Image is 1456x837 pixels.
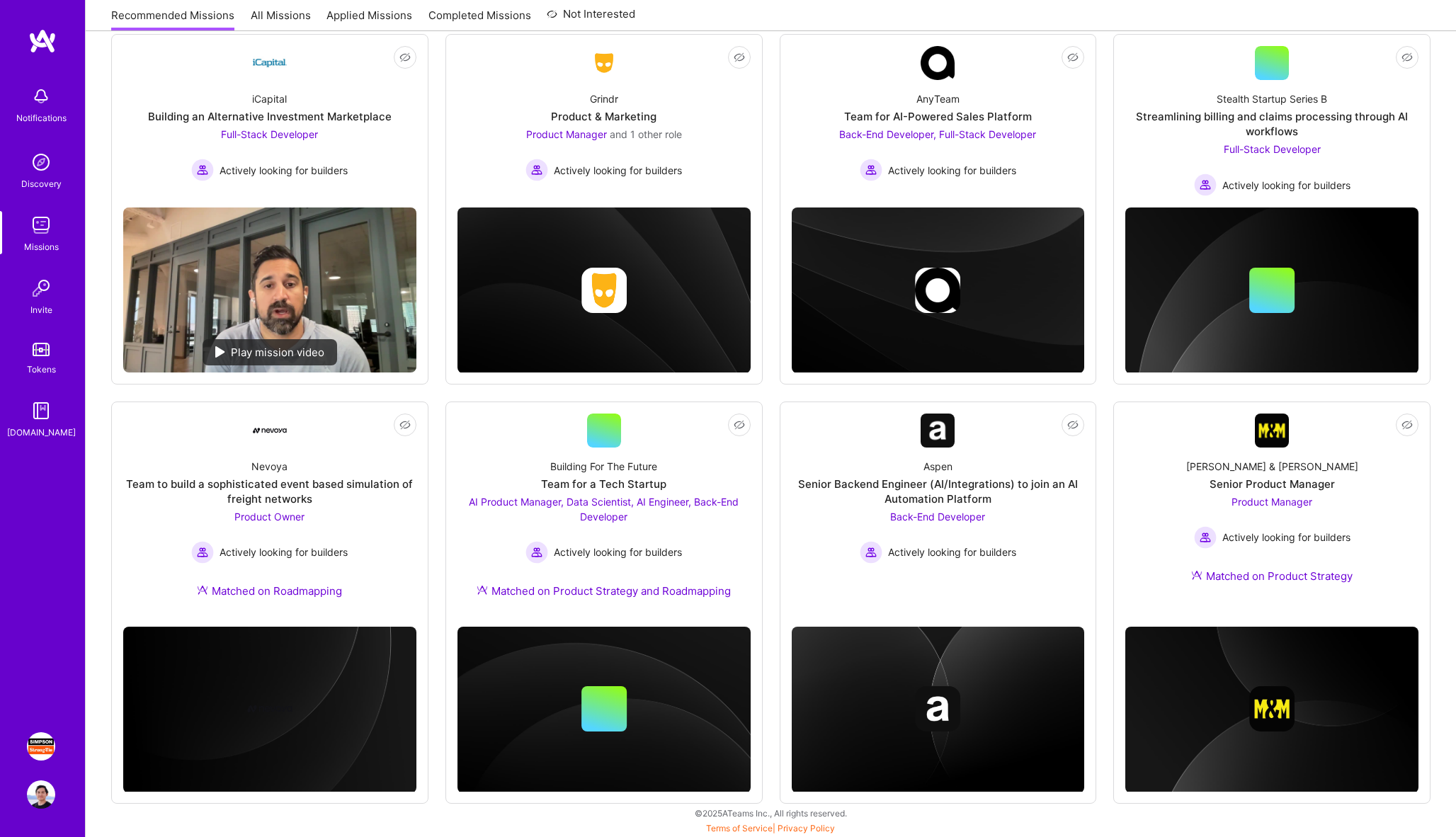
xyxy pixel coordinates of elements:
[551,109,656,124] div: Product & Marketing
[1217,91,1327,106] div: Stealth Startup Series B
[23,732,59,761] a: Simpson Strong-Tie: Product Manager TY
[1401,419,1413,431] i: icon EyeClosed
[1191,569,1202,581] img: Ateam Purple Icon
[915,268,960,313] img: Company logo
[1125,414,1418,600] a: Company Logo[PERSON_NAME] & [PERSON_NAME]Senior Product ManagerProduct Manager Actively looking f...
[890,511,985,523] span: Back-End Developer
[1222,178,1350,193] span: Actively looking for builders
[220,545,348,559] span: Actively looking for builders
[111,8,234,31] a: Recommended Missions
[1125,109,1418,139] div: Streamlining billing and claims processing through AI workflows
[191,159,214,181] img: Actively looking for builders
[247,686,292,731] img: Company logo
[123,414,416,615] a: Company LogoNevoyaTeam to build a sophisticated event based simulation of freight networksProduct...
[123,207,416,372] img: No Mission
[27,362,56,377] div: Tokens
[477,584,488,596] img: Ateam Purple Icon
[27,780,55,809] img: User Avatar
[921,414,955,448] img: Company Logo
[1191,569,1353,583] div: Matched on Product Strategy
[197,584,208,596] img: Ateam Purple Icon
[1249,686,1295,731] img: Company logo
[923,459,952,474] div: Aspen
[253,46,287,80] img: Company Logo
[1125,46,1418,196] a: Stealth Startup Series BStreamlining billing and claims processing through AI workflowsFull-Stack...
[399,419,411,431] i: icon EyeClosed
[915,686,960,731] img: Company logo
[792,627,1085,793] img: cover
[1067,419,1079,431] i: icon EyeClosed
[21,176,62,191] div: Discovery
[469,496,739,523] span: AI Product Manager, Data Scientist, AI Engineer, Back-End Developer
[706,823,835,833] span: |
[27,82,55,110] img: bell
[252,91,287,106] div: iCapital
[554,545,682,559] span: Actively looking for builders
[792,207,1085,373] img: cover
[221,128,318,140] span: Full-Stack Developer
[23,780,59,809] a: User Avatar
[587,50,621,76] img: Company Logo
[844,109,1032,124] div: Team for AI-Powered Sales Platform
[477,583,731,598] div: Matched on Product Strategy and Roadmapping
[220,163,348,178] span: Actively looking for builders
[706,823,773,833] a: Terms of Service
[734,419,745,431] i: icon EyeClosed
[1224,143,1321,155] span: Full-Stack Developer
[253,428,287,433] img: Company Logo
[1232,496,1312,508] span: Product Manager
[7,425,76,440] div: [DOMAIN_NAME]
[85,795,1456,831] div: © 2025 ATeams Inc., All rights reserved.
[28,28,57,54] img: logo
[457,207,751,373] img: cover
[457,627,751,793] img: cover
[581,268,627,313] img: Company logo
[251,459,288,474] div: Nevoya
[123,46,416,196] a: Company LogoiCapitalBuilding an Alternative Investment MarketplaceFull-Stack Developer Actively l...
[24,239,59,254] div: Missions
[27,732,55,761] img: Simpson Strong-Tie: Product Manager TY
[197,583,342,598] div: Matched on Roadmapping
[30,302,52,317] div: Invite
[1222,530,1350,545] span: Actively looking for builders
[921,46,955,80] img: Company Logo
[590,91,618,106] div: Grindr
[1401,52,1413,63] i: icon EyeClosed
[191,541,214,564] img: Actively looking for builders
[792,477,1085,506] div: Senior Backend Engineer (AI/Integrations) to join an AI Automation Platform
[1210,477,1335,491] div: Senior Product Manager
[547,6,635,31] a: Not Interested
[27,211,55,239] img: teamwork
[778,823,835,833] a: Privacy Policy
[27,397,55,425] img: guide book
[123,627,416,793] img: cover
[1255,414,1289,448] img: Company Logo
[27,274,55,302] img: Invite
[203,339,337,365] div: Play mission video
[916,91,960,106] div: AnyTeam
[148,109,392,124] div: Building an Alternative Investment Marketplace
[1067,52,1079,63] i: icon EyeClosed
[1125,207,1418,374] img: cover
[27,148,55,176] img: discovery
[234,511,305,523] span: Product Owner
[123,477,416,506] div: Team to build a sophisticated event based simulation of freight networks
[734,52,745,63] i: icon EyeClosed
[215,346,225,358] img: play
[16,110,67,125] div: Notifications
[860,541,882,564] img: Actively looking for builders
[526,128,607,140] span: Product Manager
[839,128,1036,140] span: Back-End Developer, Full-Stack Developer
[554,163,682,178] span: Actively looking for builders
[457,46,751,196] a: Company LogoGrindrProduct & MarketingProduct Manager and 1 other roleActively looking for builder...
[326,8,412,31] a: Applied Missions
[541,477,666,491] div: Team for a Tech Startup
[792,414,1085,597] a: Company LogoAspenSenior Backend Engineer (AI/Integrations) to join an AI Automation PlatformBack-...
[550,459,657,474] div: Building For The Future
[610,128,682,140] span: and 1 other role
[792,46,1085,196] a: Company LogoAnyTeamTeam for AI-Powered Sales PlatformBack-End Developer, Full-Stack Developer Act...
[888,545,1016,559] span: Actively looking for builders
[1125,627,1418,793] img: cover
[525,159,548,181] img: Actively looking for builders
[251,8,311,31] a: All Missions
